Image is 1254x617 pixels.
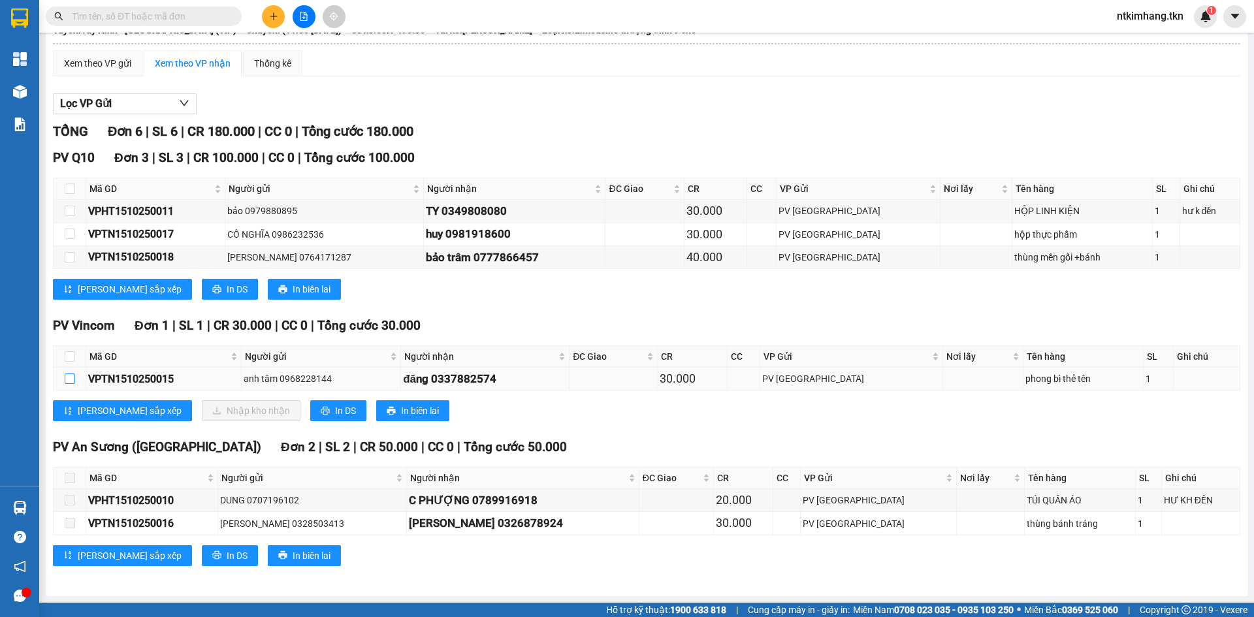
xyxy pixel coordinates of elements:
[14,531,26,543] span: question-circle
[268,150,295,165] span: CC 0
[1012,178,1153,200] th: Tên hàng
[53,439,261,454] span: PV An Sương ([GEOGRAPHIC_DATA])
[202,279,258,300] button: printerIn DS
[295,123,298,139] span: |
[179,98,189,108] span: down
[227,204,421,218] div: bảo 0979880895
[960,471,1011,485] span: Nơi lấy
[1138,493,1159,507] div: 1
[387,406,396,417] span: printer
[1182,204,1238,218] div: hư k đền
[1136,467,1162,489] th: SL
[275,318,278,333] span: |
[777,200,941,223] td: PV Hòa Thành
[88,515,216,531] div: VPTN1510250016
[78,403,182,418] span: [PERSON_NAME] sắp xếp
[660,370,725,388] div: 30.000
[311,318,314,333] span: |
[748,603,850,617] span: Cung cấp máy in - giấy in:
[202,545,258,566] button: printerIn DS
[181,123,184,139] span: |
[1164,493,1238,507] div: HƯ KH ĐỀN
[1014,204,1150,218] div: HỘP LINH KIỆN
[244,372,399,386] div: anh tâm 0968228144
[426,202,603,220] div: TY 0349808080
[86,246,225,269] td: VPTN1510250018
[801,512,957,535] td: PV Tây Ninh
[220,493,404,507] div: DUNG 0707196102
[13,52,27,66] img: dashboard-icon
[63,550,72,561] span: sort-ascending
[227,250,421,264] div: [PERSON_NAME] 0764171287
[254,56,291,71] div: Thống kê
[686,225,745,244] div: 30.000
[1153,178,1180,200] th: SL
[207,318,210,333] span: |
[269,12,278,21] span: plus
[609,182,671,196] span: ĐC Giao
[268,545,341,566] button: printerIn biên lai
[1155,204,1178,218] div: 1
[262,150,265,165] span: |
[764,349,930,364] span: VP Gửi
[293,5,315,28] button: file-add
[643,471,700,485] span: ĐC Giao
[53,150,95,165] span: PV Q10
[404,349,556,364] span: Người nhận
[13,501,27,514] img: warehouse-icon
[1024,603,1118,617] span: Miền Bắc
[762,372,941,386] div: PV [GEOGRAPHIC_DATA]
[227,548,248,563] span: In DS
[220,516,404,531] div: [PERSON_NAME] 0328503413
[53,279,192,300] button: sort-ascending[PERSON_NAME] sắp xếp
[427,182,592,196] span: Người nhận
[86,368,242,390] td: VPTN1510250015
[428,439,454,454] span: CC 0
[1207,6,1216,15] sup: 1
[14,560,26,573] span: notification
[401,403,439,418] span: In biên lai
[714,467,773,489] th: CR
[670,605,726,615] strong: 1900 633 818
[72,9,226,24] input: Tìm tên, số ĐT hoặc mã đơn
[323,5,346,28] button: aim
[88,492,216,509] div: VPHT1510250010
[53,123,88,139] span: TỔNG
[258,123,261,139] span: |
[212,550,221,561] span: printer
[298,150,301,165] span: |
[212,285,221,295] span: printer
[335,403,356,418] span: In DS
[946,349,1009,364] span: Nơi lấy
[1155,250,1178,264] div: 1
[716,491,771,509] div: 20.000
[88,203,223,219] div: VPHT1510250011
[63,285,72,295] span: sort-ascending
[779,204,939,218] div: PV [GEOGRAPHIC_DATA]
[329,12,338,21] span: aim
[1023,346,1144,368] th: Tên hàng
[193,150,259,165] span: CR 100.000
[86,223,225,246] td: VPTN1510250017
[777,223,941,246] td: PV Tây Ninh
[135,318,169,333] span: Đơn 1
[146,123,149,139] span: |
[278,550,287,561] span: printer
[777,246,941,269] td: PV Tây Ninh
[360,439,418,454] span: CR 50.000
[421,439,425,454] span: |
[403,370,567,388] div: đăng 0337882574
[229,182,410,196] span: Người gửi
[1229,10,1241,22] span: caret-down
[760,368,944,390] td: PV Tây Ninh
[1155,227,1178,242] div: 1
[376,400,449,421] button: printerIn biên lai
[152,123,178,139] span: SL 6
[172,318,176,333] span: |
[262,5,285,28] button: plus
[214,318,272,333] span: CR 30.000
[1146,372,1172,386] div: 1
[1200,10,1212,22] img: icon-new-feature
[409,492,637,509] div: C PHƯỢNG 0789916918
[464,439,567,454] span: Tổng cước 50.000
